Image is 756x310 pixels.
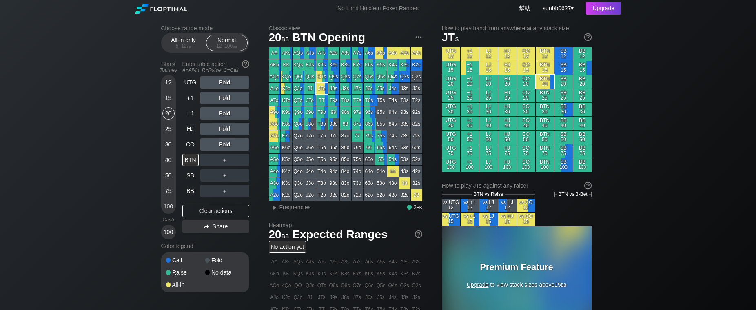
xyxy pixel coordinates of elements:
div: J7s [352,83,363,94]
div: SB 30 [554,103,573,116]
div: J8o [304,118,316,130]
div: 83o [340,177,351,189]
div: A3s [399,47,410,59]
div: 44 [387,166,399,177]
span: BTN Opening [291,31,366,45]
div: LJ 100 [479,158,498,172]
div: Q2o [293,189,304,201]
div: Q7s [352,71,363,82]
div: 65s [375,142,387,153]
div: J8s [340,83,351,94]
div: J3o [304,177,316,189]
div: BB 15 [573,61,592,75]
div: Q2s [411,71,422,82]
div: UTG [182,76,199,89]
div: LJ 12 [479,47,498,61]
div: Q5s [375,71,387,82]
div: LJ 30 [479,103,498,116]
div: A2o [269,189,280,201]
div: A6s [364,47,375,59]
div: UTG 75 [442,144,460,158]
div: BTN 100 [536,158,554,172]
div: J5o [304,154,316,165]
div: QQ [293,71,304,82]
h2: How to play hand from anywhere at any stack size [442,25,592,31]
div: 93o [328,177,339,189]
div: KJs [304,59,316,71]
div: CO 15 [517,61,535,75]
div: 12 – 100 [210,43,244,49]
div: UTG 30 [442,103,460,116]
img: Floptimal logo [135,4,187,14]
div: A4o [269,166,280,177]
div: Fold [205,257,244,263]
div: 72o [352,189,363,201]
div: K5s [375,59,387,71]
div: UTG 20 [442,75,460,89]
div: Enter table action [182,58,249,76]
div: T5s [375,95,387,106]
div: 77 [352,130,363,142]
div: 66 [364,142,375,153]
div: 25 [162,123,175,135]
div: BTN 25 [536,89,554,102]
div: QJo [293,83,304,94]
div: T3o [316,177,328,189]
div: 85o [340,154,351,165]
img: help.32db89a4.svg [241,60,250,69]
div: A7s [352,47,363,59]
div: 74s [387,130,399,142]
div: 53o [375,177,387,189]
div: SB [182,169,199,182]
div: AQo [269,71,280,82]
div: 62s [411,142,422,153]
div: K8o [281,118,292,130]
div: 84s [387,118,399,130]
div: 96s [364,106,375,118]
div: 92o [328,189,339,201]
div: 86o [340,142,351,153]
div: BB 25 [573,89,592,102]
div: HJ 30 [498,103,517,116]
div: KK [281,59,292,71]
div: BTN 50 [536,131,554,144]
div: T4s [387,95,399,106]
div: 88 [340,118,351,130]
div: T6s [364,95,375,106]
div: 75o [352,154,363,165]
h2: Choose range mode [161,25,249,31]
div: +1 50 [461,131,479,144]
div: LJ 40 [479,117,498,130]
div: 97s [352,106,363,118]
div: Q8o [293,118,304,130]
div: ＋ [200,169,249,182]
div: 52o [375,189,387,201]
div: J9o [304,106,316,118]
div: 5 – 12 [166,43,201,49]
div: SB 40 [554,117,573,130]
img: ellipsis.fd386fe8.svg [414,33,423,42]
div: Q3s [399,71,410,82]
div: 20 [162,107,175,120]
div: 95s [375,106,387,118]
img: help.32db89a4.svg [583,181,592,190]
div: BB 50 [573,131,592,144]
div: 100 [162,226,175,238]
div: Call [166,257,205,263]
div: K4s [387,59,399,71]
div: K3s [399,59,410,71]
div: AJo [269,83,280,94]
img: help.32db89a4.svg [583,33,592,42]
div: Q3o [293,177,304,189]
div: No data [205,270,244,275]
div: Stack [158,58,179,76]
div: ▾ [541,4,575,13]
div: T5o [316,154,328,165]
div: 87o [340,130,351,142]
img: share.864f2f62.svg [204,224,209,229]
div: SB 20 [554,75,573,89]
div: 43o [387,177,399,189]
div: CO 12 [517,47,535,61]
div: 73s [399,130,410,142]
div: No Limit Hold’em Poker Ranges [325,5,431,13]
